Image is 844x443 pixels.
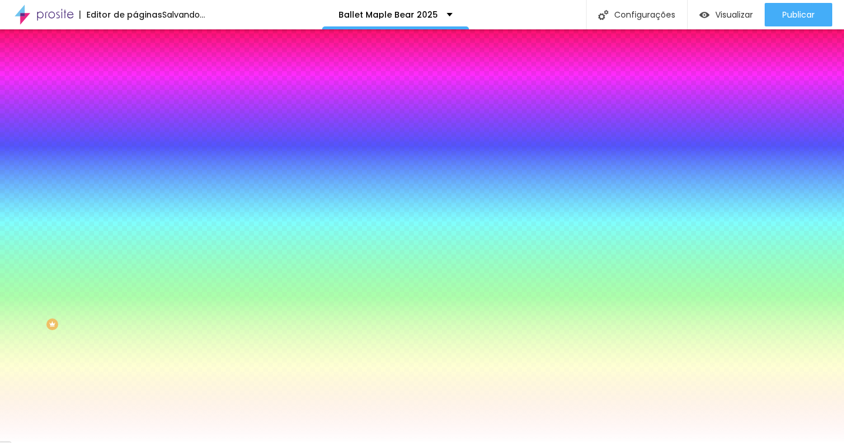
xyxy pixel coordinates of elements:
[79,11,162,19] div: Editor de páginas
[715,10,753,19] span: Visualizar
[688,3,765,26] button: Visualizar
[598,10,608,20] img: Icone
[782,10,815,19] span: Publicar
[699,10,709,20] img: view-1.svg
[765,3,832,26] button: Publicar
[339,11,438,19] p: Ballet Maple Bear 2025
[162,11,205,19] div: Salvando...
